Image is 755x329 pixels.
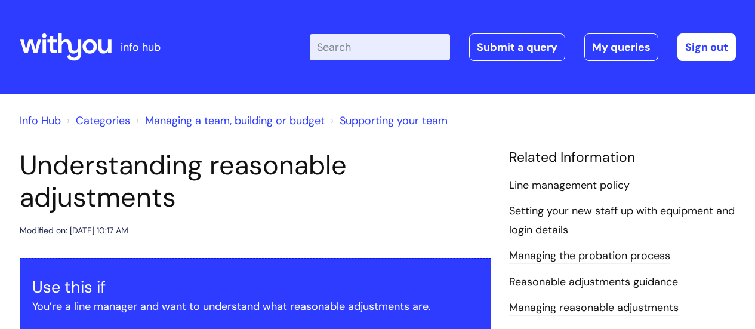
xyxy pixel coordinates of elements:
a: Sign out [677,33,736,61]
a: Managing a team, building or budget [145,113,325,128]
h4: Related Information [509,149,736,166]
input: Search [310,34,450,60]
a: Supporting your team [340,113,448,128]
div: | - [310,33,736,61]
div: Modified on: [DATE] 10:17 AM [20,223,128,238]
li: Managing a team, building or budget [133,111,325,130]
p: You’re a line manager and want to understand what reasonable adjustments are. [32,297,479,316]
a: Managing the probation process [509,248,670,264]
h1: Understanding reasonable adjustments [20,149,491,214]
a: Line management policy [509,178,630,193]
li: Supporting your team [328,111,448,130]
a: My queries [584,33,658,61]
a: Setting your new staff up with equipment and login details [509,204,735,238]
h3: Use this if [32,278,479,297]
a: Reasonable adjustments guidance [509,275,678,290]
a: Managing reasonable adjustments [509,300,679,316]
a: Submit a query [469,33,565,61]
p: info hub [121,38,161,57]
a: Info Hub [20,113,61,128]
li: Solution home [64,111,130,130]
a: Categories [76,113,130,128]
